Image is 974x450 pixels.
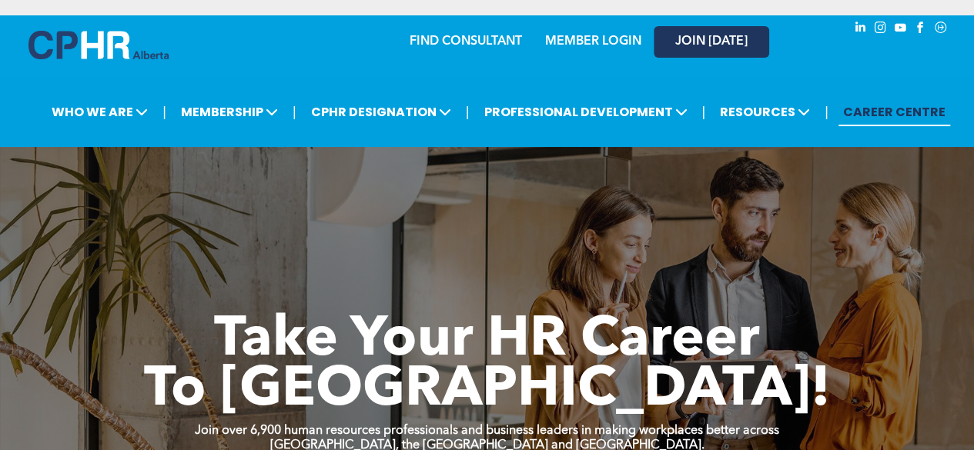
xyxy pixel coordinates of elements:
li: | [466,96,470,128]
span: JOIN [DATE] [675,35,748,49]
span: Take Your HR Career [214,313,760,368]
a: Social network [932,19,949,40]
span: To [GEOGRAPHIC_DATA]! [144,363,831,418]
li: | [293,96,296,128]
a: instagram [872,19,889,40]
span: PROFESSIONAL DEVELOPMENT [479,98,691,126]
span: RESOURCES [715,98,815,126]
a: youtube [892,19,909,40]
li: | [162,96,166,128]
span: MEMBERSHIP [176,98,283,126]
strong: Join over 6,900 human resources professionals and business leaders in making workplaces better ac... [195,425,779,437]
a: JOIN [DATE] [654,26,769,58]
span: CPHR DESIGNATION [306,98,456,126]
a: CAREER CENTRE [838,98,950,126]
span: WHO WE ARE [47,98,152,126]
a: facebook [912,19,929,40]
img: A blue and white logo for cp alberta [28,31,169,59]
li: | [701,96,705,128]
a: MEMBER LOGIN [545,35,641,48]
a: FIND CONSULTANT [410,35,522,48]
a: linkedin [852,19,869,40]
li: | [825,96,828,128]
